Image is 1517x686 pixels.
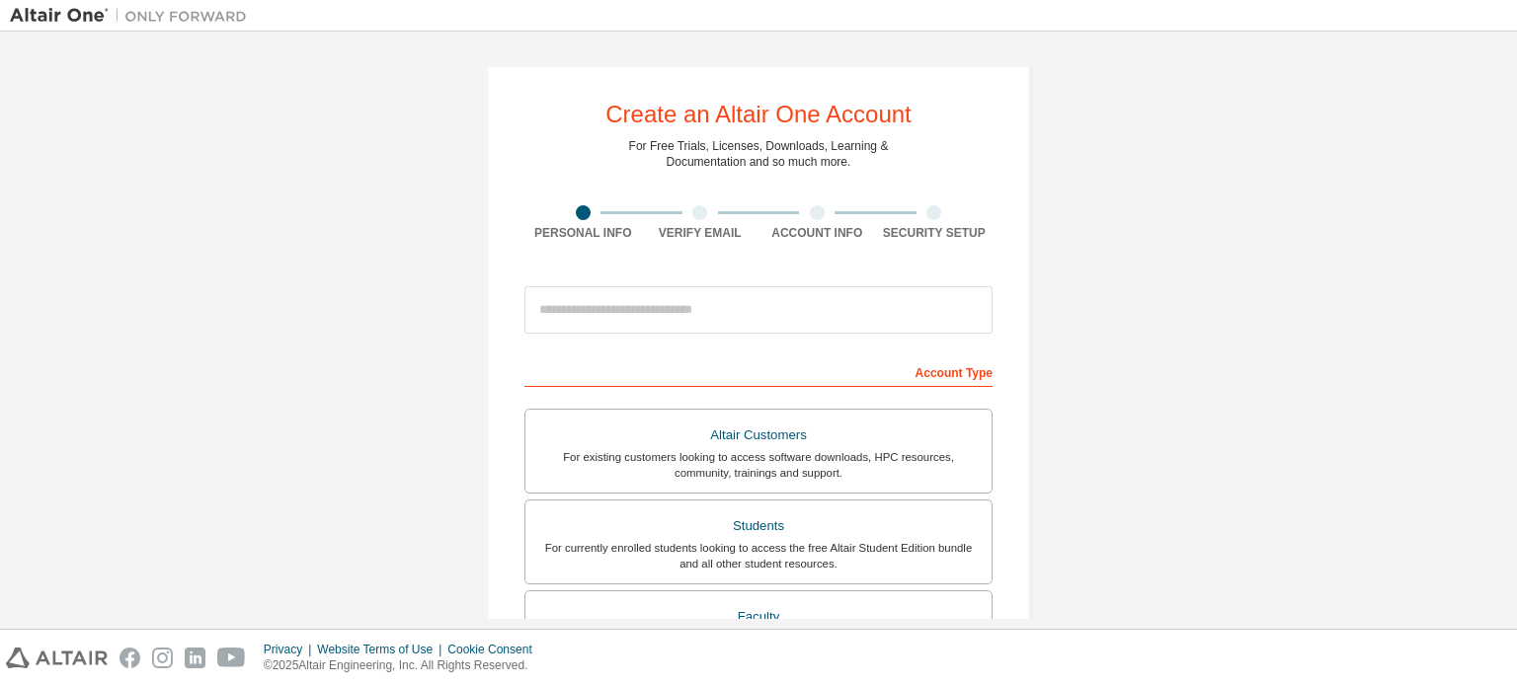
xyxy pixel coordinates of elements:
div: Account Type [524,355,993,387]
div: Security Setup [876,225,994,241]
img: youtube.svg [217,648,246,668]
p: © 2025 Altair Engineering, Inc. All Rights Reserved. [264,657,544,674]
div: For currently enrolled students looking to access the free Altair Student Edition bundle and all ... [537,540,980,572]
div: Account Info [758,225,876,241]
div: Faculty [537,603,980,631]
img: altair_logo.svg [6,648,108,668]
div: Students [537,512,980,540]
img: linkedin.svg [185,648,205,668]
div: Cookie Consent [447,642,543,657]
img: facebook.svg [120,648,140,668]
div: Altair Customers [537,421,980,449]
div: Create an Altair One Account [605,103,912,126]
div: Personal Info [524,225,642,241]
div: For Free Trials, Licenses, Downloads, Learning & Documentation and so much more. [629,138,889,170]
div: For existing customers looking to access software downloads, HPC resources, community, trainings ... [537,449,980,481]
div: Website Terms of Use [317,642,447,657]
img: Altair One [10,6,257,26]
img: instagram.svg [152,648,173,668]
div: Verify Email [642,225,759,241]
div: Privacy [264,642,317,657]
